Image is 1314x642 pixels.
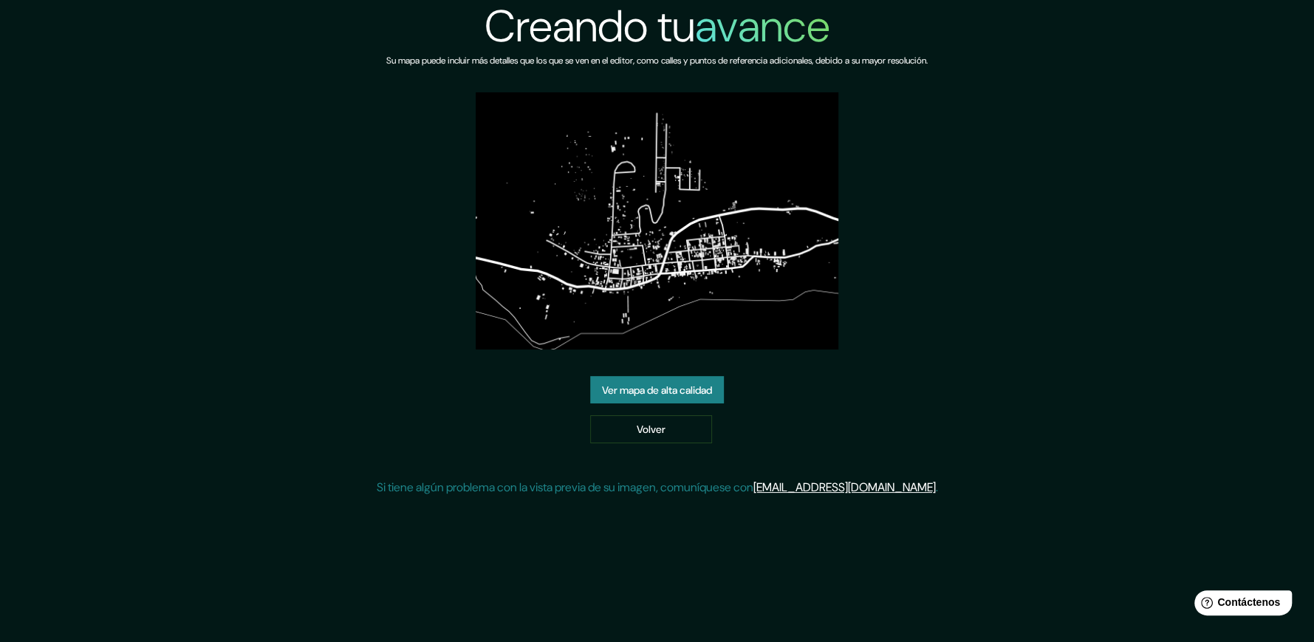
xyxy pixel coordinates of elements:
[476,92,838,349] img: vista previa del mapa creado
[386,55,928,66] font: Su mapa puede incluir más detalles que los que se ven en el editor, como calles y puntos de refer...
[602,383,712,397] font: Ver mapa de alta calidad
[590,376,724,404] a: Ver mapa de alta calidad
[753,479,936,495] a: [EMAIL_ADDRESS][DOMAIN_NAME]
[1183,584,1298,626] iframe: Lanzador de widgets de ayuda
[936,479,938,495] font: .
[377,479,753,495] font: Si tiene algún problema con la vista previa de su imagen, comuníquese con
[637,423,665,437] font: Volver
[590,415,712,443] a: Volver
